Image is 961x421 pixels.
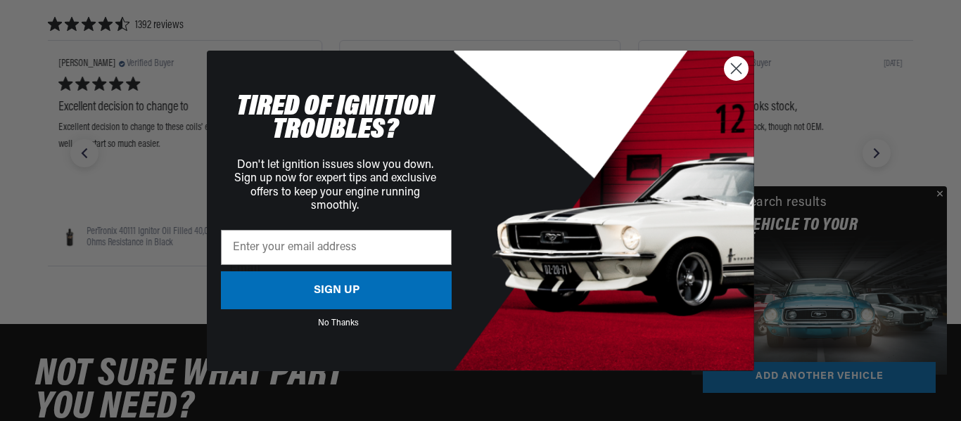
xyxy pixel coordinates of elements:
input: Enter your email address [221,230,452,265]
span: TIRED OF IGNITION TROUBLES? [236,92,434,145]
button: No Thanks [225,319,452,323]
button: Close dialog [724,56,749,81]
span: Don't let ignition issues slow you down. Sign up now for expert tips and exclusive offers to keep... [234,160,436,212]
button: SIGN UP [221,271,452,309]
